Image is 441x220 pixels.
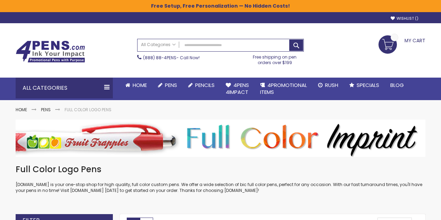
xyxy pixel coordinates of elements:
span: Rush [325,81,338,89]
img: Full Color Logo Pens [16,120,425,157]
span: All Categories [141,42,176,47]
strong: Full Color Logo Pens [65,107,111,113]
span: Pens [165,81,177,89]
a: Home [120,78,152,93]
a: All Categories [138,39,179,51]
span: Home [133,81,147,89]
a: Rush [313,78,344,93]
div: Free shipping on pen orders over $199 [246,52,304,65]
p: [DOMAIN_NAME] is your one-stop shop for high quality, full color custom pens. We offer a wide sel... [16,182,425,193]
span: Pencils [195,81,215,89]
h1: Full Color Logo Pens [16,164,425,175]
a: 4PROMOTIONALITEMS [255,78,313,100]
a: Home [16,107,27,113]
span: 4PROMOTIONAL ITEMS [260,81,307,96]
span: Blog [390,81,404,89]
a: 4Pens4impact [220,78,255,100]
span: - Call Now! [143,55,200,61]
a: (888) 88-4PENS [143,55,176,61]
a: Specials [344,78,385,93]
a: Pens [41,107,51,113]
div: All Categories [16,78,113,98]
span: 4Pens 4impact [226,81,249,96]
img: 4Pens Custom Pens and Promotional Products [16,41,85,63]
span: Specials [357,81,379,89]
a: Pencils [183,78,220,93]
a: Blog [385,78,409,93]
a: Pens [152,78,183,93]
a: Wishlist [391,16,418,21]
